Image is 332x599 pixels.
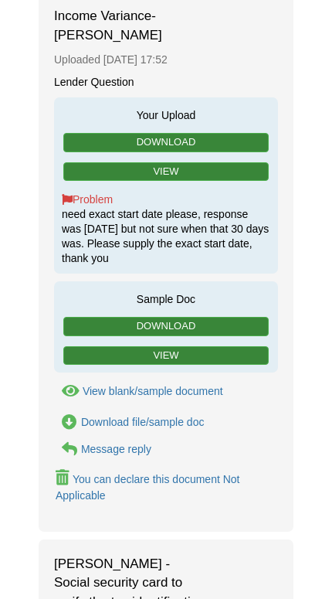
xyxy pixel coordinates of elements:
div: View blank/sample document [83,385,223,397]
a: Message reply [54,441,151,458]
a: Download [63,133,269,152]
span: Sample Doc [62,289,270,307]
span: Income Variance-[PERSON_NAME] [54,7,208,45]
span: Your Upload [62,105,270,123]
a: View [63,162,269,182]
div: Uploaded [DATE] 17:52 [54,45,278,75]
div: need exact start date please, response was [DATE] but not sure when that 30 days was. Please supp... [62,192,270,266]
span: Problem [62,193,113,206]
button: Declare Income Variance-Jillean not applicable [54,468,278,505]
a: Download [63,317,269,336]
button: View Income Variance-Jillean [54,383,223,400]
div: Download file/sample doc [81,416,205,428]
div: Message reply [81,443,151,455]
a: Download Income Variance-Jillean [54,414,204,431]
div: You can declare this document Not Applicable [56,473,240,502]
div: Lender Question [54,75,278,90]
a: View [63,346,269,366]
